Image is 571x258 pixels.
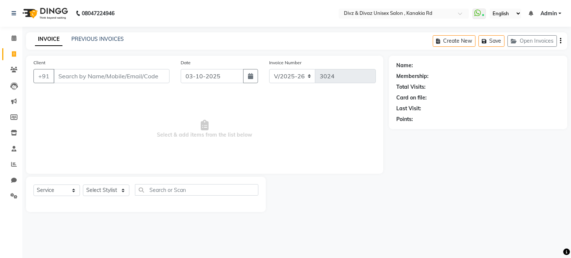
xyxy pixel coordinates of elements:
[71,36,124,42] a: PREVIOUS INVOICES
[478,35,504,47] button: Save
[135,184,258,196] input: Search or Scan
[269,59,301,66] label: Invoice Number
[33,59,45,66] label: Client
[396,72,429,80] div: Membership:
[82,3,114,24] b: 08047224946
[19,3,70,24] img: logo
[507,35,557,47] button: Open Invoices
[35,33,62,46] a: INVOICE
[54,69,170,83] input: Search by Name/Mobile/Email/Code
[33,92,376,166] span: Select & add items from the list below
[396,115,413,123] div: Points:
[541,10,557,17] span: Admin
[181,59,191,66] label: Date
[396,62,413,69] div: Name:
[33,69,54,83] button: +91
[433,35,475,47] button: Create New
[396,94,427,102] div: Card on file:
[396,105,421,112] div: Last Visit:
[396,83,426,91] div: Total Visits:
